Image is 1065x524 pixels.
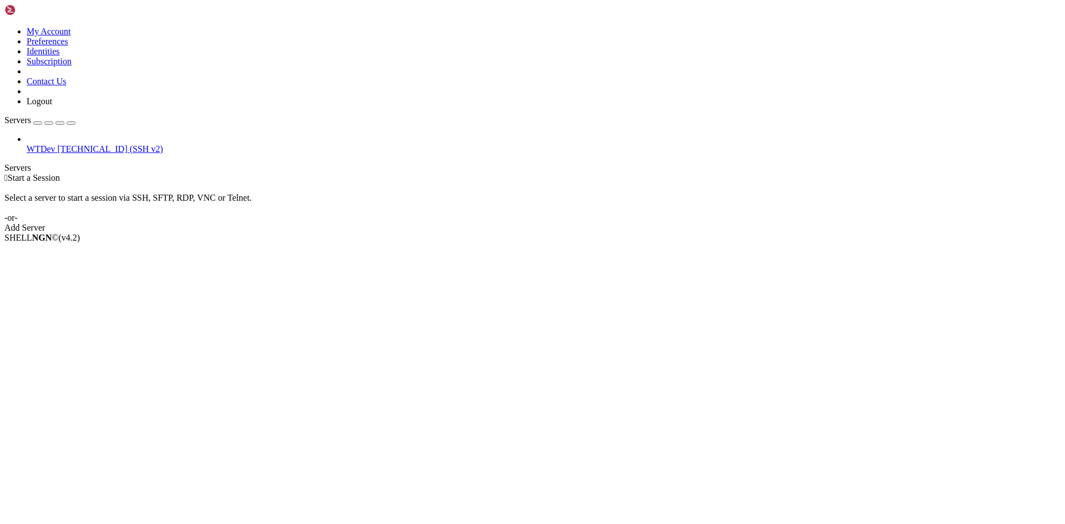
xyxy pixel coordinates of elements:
[4,4,68,16] img: Shellngn
[27,144,1061,154] a: WTDev [TECHNICAL_ID] (SSH v2)
[27,27,71,36] a: My Account
[8,173,60,182] span: Start a Session
[27,37,68,46] a: Preferences
[4,163,1061,173] div: Servers
[27,134,1061,154] li: WTDev [TECHNICAL_ID] (SSH v2)
[27,57,72,66] a: Subscription
[27,96,52,106] a: Logout
[58,144,163,154] span: [TECHNICAL_ID] (SSH v2)
[4,173,8,182] span: 
[4,115,31,125] span: Servers
[27,144,55,154] span: WTDev
[59,233,80,242] span: 4.2.0
[27,47,60,56] a: Identities
[32,233,52,242] b: NGN
[4,233,80,242] span: SHELL ©
[27,77,67,86] a: Contact Us
[4,223,1061,233] div: Add Server
[4,115,75,125] a: Servers
[4,183,1061,223] div: Select a server to start a session via SSH, SFTP, RDP, VNC or Telnet. -or-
